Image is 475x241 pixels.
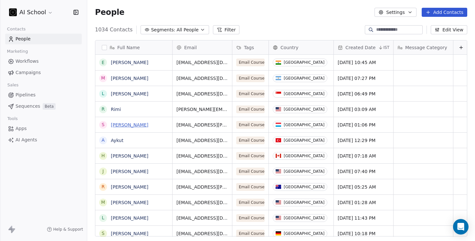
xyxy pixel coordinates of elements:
span: Message Category [405,44,447,51]
span: Pipelines [16,92,36,98]
button: Add Contacts [422,8,467,17]
div: Full Name [95,40,172,54]
a: [PERSON_NAME] [111,91,148,96]
span: IST [383,45,389,50]
a: SequencesBeta [5,101,82,112]
a: [PERSON_NAME] [111,122,148,127]
div: grid [173,55,469,237]
span: [PERSON_NAME][EMAIL_ADDRESS][PERSON_NAME][DOMAIN_NAME] [176,106,228,113]
div: Country [269,40,333,54]
span: [EMAIL_ADDRESS][DOMAIN_NAME] [176,91,228,97]
span: Contacts [4,24,28,34]
span: Email Course - Intro to LLMs [236,168,265,175]
div: [GEOGRAPHIC_DATA] [284,76,324,81]
a: [PERSON_NAME] [111,215,148,221]
span: Email Course - Intro to LLMs [236,59,265,66]
span: [DATE] 10:45 AM [338,59,389,66]
span: Beta [43,103,56,110]
span: Tools [5,114,20,124]
span: Tags [244,44,254,51]
span: [DATE] 03:09 AM [338,106,389,113]
a: [PERSON_NAME] [111,184,148,190]
span: [EMAIL_ADDRESS][DOMAIN_NAME] [176,230,228,237]
span: [EMAIL_ADDRESS][DOMAIN_NAME] [176,168,228,175]
div: Open Intercom Messenger [453,219,469,235]
div: H [101,152,105,159]
span: Email Course - Intro to LLMs [236,121,265,129]
a: Pipelines [5,90,82,100]
div: [GEOGRAPHIC_DATA] [284,185,324,189]
span: Segments: [151,27,175,33]
button: Edit View [431,25,467,34]
span: [DATE] 07:40 PM [338,168,389,175]
div: R [101,183,105,190]
a: Rimi [111,107,121,112]
div: [GEOGRAPHIC_DATA] [284,138,324,143]
div: L [102,90,104,97]
img: 3.png [9,8,17,16]
div: e [102,59,105,66]
div: Created DateIST [334,40,393,54]
span: Email Course - Intro to LLMs [236,90,265,98]
span: All People [176,27,198,33]
span: Campaigns [16,69,41,76]
span: [EMAIL_ADDRESS][DOMAIN_NAME] [176,153,228,159]
span: [DATE] 11:43 PM [338,215,389,221]
span: Email Course - Intro to LLMs [236,74,265,82]
div: R [101,106,105,113]
div: [GEOGRAPHIC_DATA] [284,154,324,158]
span: Workflows [16,58,39,65]
div: S [102,230,105,237]
div: M [101,75,105,82]
div: [GEOGRAPHIC_DATA] [284,231,324,236]
span: [DATE] 01:28 AM [338,199,389,206]
span: Sequences [16,103,40,110]
span: [DATE] 01:06 PM [338,122,389,128]
span: Country [280,44,299,51]
span: Email Course - Intro to LLMs [236,183,265,191]
span: [DATE] 10:18 PM [338,230,389,237]
span: Marketing [4,47,31,56]
span: [EMAIL_ADDRESS][DOMAIN_NAME] [176,137,228,144]
span: Help & Support [53,227,83,232]
a: [PERSON_NAME] [111,153,148,159]
span: [DATE] 12:29 PM [338,137,389,144]
div: s [102,121,105,128]
span: [DATE] 07:27 PM [338,75,389,82]
span: Sales [5,80,21,90]
a: [PERSON_NAME] [111,60,148,65]
span: [DATE] 06:49 PM [338,91,389,97]
span: 1034 Contacts [95,26,132,34]
span: [DATE] 05:25 AM [338,184,389,190]
div: Message Category [394,40,453,54]
span: People [95,7,124,17]
span: Email [184,44,197,51]
span: Email Course - Intro to LLMs [236,214,265,222]
button: Settings [375,8,416,17]
a: Campaigns [5,67,82,78]
button: AI School [8,7,54,18]
span: Created Date [345,44,375,51]
div: L [102,214,104,221]
button: Filter [213,25,240,34]
div: [GEOGRAPHIC_DATA] [284,107,324,112]
span: Apps [16,125,27,132]
a: [PERSON_NAME] [111,200,148,205]
span: [EMAIL_ADDRESS][DOMAIN_NAME] [176,59,228,66]
span: Email Course - Intro to LLMs [236,230,265,237]
div: [GEOGRAPHIC_DATA] [284,216,324,220]
span: [EMAIL_ADDRESS][PERSON_NAME][DOMAIN_NAME] [176,184,228,190]
span: [EMAIL_ADDRESS][DOMAIN_NAME] [176,215,228,221]
span: [EMAIL_ADDRESS][DOMAIN_NAME] [176,75,228,82]
a: Aykut [111,138,123,143]
a: Apps [5,123,82,134]
a: [PERSON_NAME] [111,231,148,236]
div: [GEOGRAPHIC_DATA] [284,60,324,65]
div: grid [95,55,173,237]
span: AI School [19,8,46,16]
div: [GEOGRAPHIC_DATA] [284,92,324,96]
a: Workflows [5,56,82,67]
div: [GEOGRAPHIC_DATA] [284,169,324,174]
a: [PERSON_NAME] [111,169,148,174]
span: Email Course - Intro to LLMs [236,152,265,160]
